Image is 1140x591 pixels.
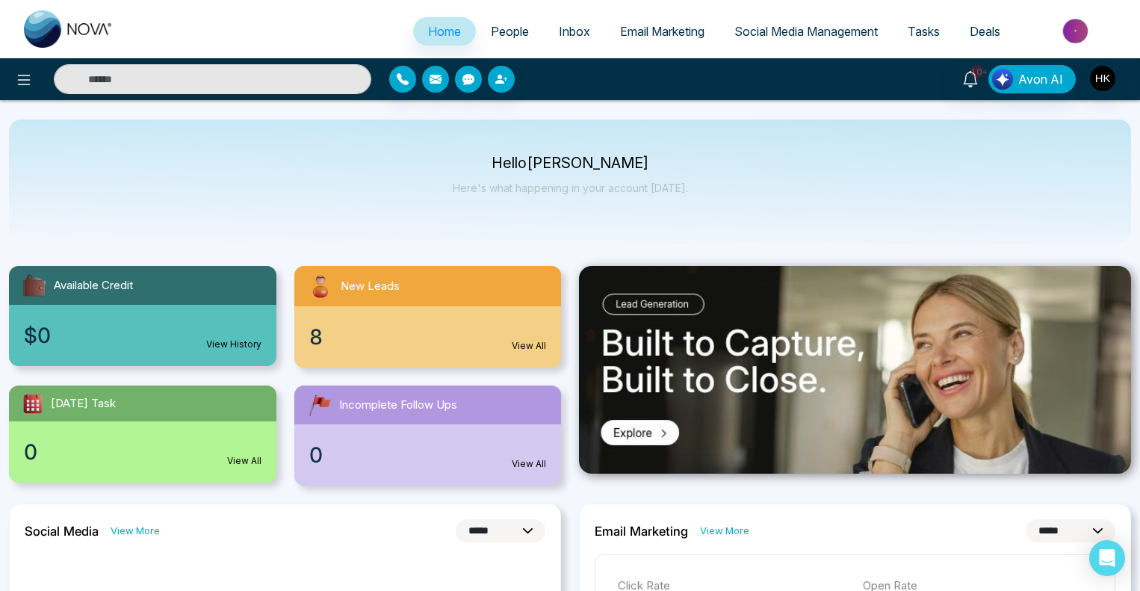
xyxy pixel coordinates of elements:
a: People [476,17,544,46]
a: Social Media Management [719,17,893,46]
img: User Avatar [1090,66,1115,91]
span: Inbox [559,24,590,39]
span: New Leads [341,278,400,295]
a: Inbox [544,17,605,46]
a: View All [512,339,546,353]
span: Social Media Management [734,24,878,39]
a: Email Marketing [605,17,719,46]
span: Email Marketing [620,24,704,39]
h2: Social Media [25,524,99,539]
a: View More [700,524,749,538]
img: todayTask.svg [21,392,45,415]
span: 0 [24,436,37,468]
img: Nova CRM Logo [24,10,114,48]
span: Incomplete Follow Ups [339,397,457,414]
a: Tasks [893,17,955,46]
div: Open Intercom Messenger [1089,540,1125,576]
a: Home [413,17,476,46]
span: 8 [309,321,323,353]
a: Deals [955,17,1015,46]
img: Lead Flow [992,69,1013,90]
button: Avon AI [988,65,1076,93]
span: People [491,24,529,39]
img: followUps.svg [306,392,333,418]
span: Available Credit [54,277,133,294]
span: [DATE] Task [51,395,116,412]
a: Incomplete Follow Ups0View All [285,386,571,486]
img: availableCredit.svg [21,272,48,299]
a: View All [227,454,261,468]
a: New Leads8View All [285,266,571,368]
span: Tasks [908,24,940,39]
span: $0 [24,320,51,351]
span: Home [428,24,461,39]
span: 0 [309,439,323,471]
a: 10+ [952,65,988,91]
a: View All [512,457,546,471]
img: newLeads.svg [306,272,335,300]
img: . [579,266,1131,474]
p: Hello [PERSON_NAME] [453,157,688,170]
span: Deals [970,24,1000,39]
img: Market-place.gif [1023,14,1131,48]
a: View History [206,338,261,351]
span: 10+ [970,65,984,78]
h2: Email Marketing [595,524,688,539]
span: Avon AI [1018,70,1063,88]
a: View More [111,524,160,538]
p: Here's what happening in your account [DATE]. [453,182,688,194]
